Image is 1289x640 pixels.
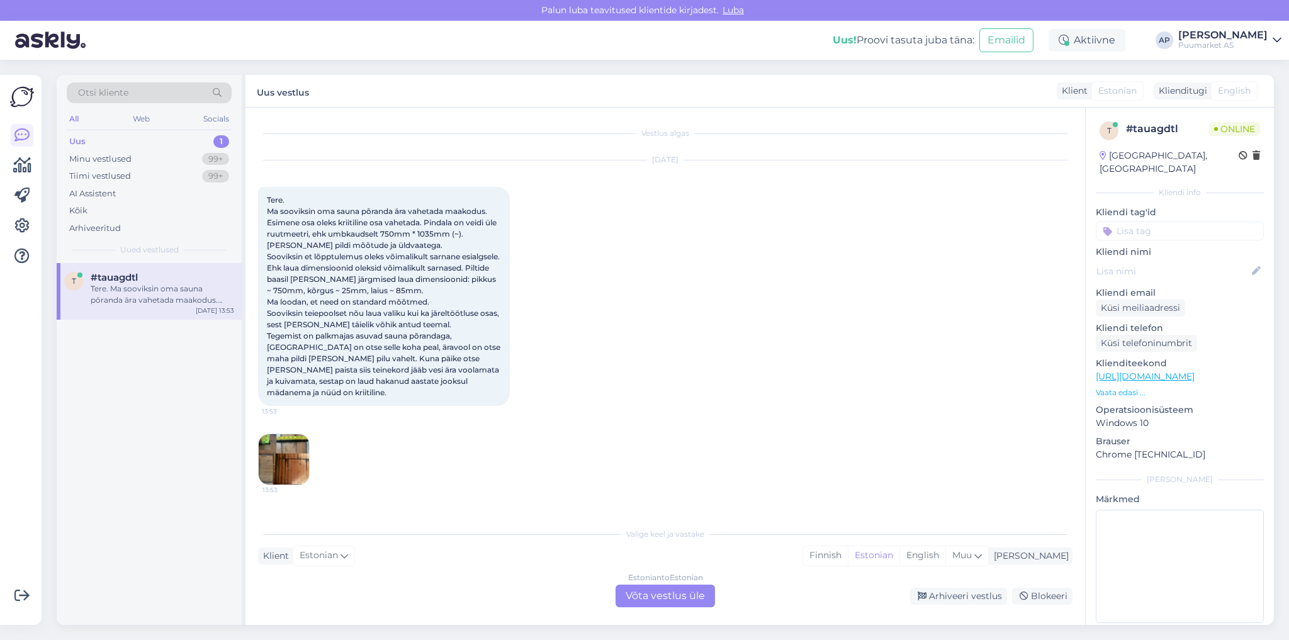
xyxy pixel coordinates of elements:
[1218,84,1251,98] span: English
[258,549,289,563] div: Klient
[1096,264,1249,278] input: Lisa nimi
[257,82,309,99] label: Uus vestlus
[1096,435,1264,448] p: Brauser
[262,485,310,495] span: 13:53
[833,34,857,46] b: Uus!
[1012,588,1072,605] div: Blokeeri
[1178,30,1281,50] a: [PERSON_NAME]Puumarket AS
[10,85,34,109] img: Askly Logo
[1096,322,1264,335] p: Kliendi telefon
[78,86,128,99] span: Otsi kliente
[1096,286,1264,300] p: Kliendi email
[1178,30,1268,40] div: [PERSON_NAME]
[1096,403,1264,417] p: Operatsioonisüsteem
[262,407,309,416] span: 13:53
[1126,121,1209,137] div: # tauagdtl
[1057,84,1088,98] div: Klient
[91,272,138,283] span: #tauagdtl
[848,546,899,565] div: Estonian
[72,276,76,286] span: t
[1096,357,1264,370] p: Klienditeekond
[1096,493,1264,506] p: Märkmed
[258,128,1072,139] div: Vestlus algas
[1098,84,1137,98] span: Estonian
[69,205,87,217] div: Kõik
[1096,371,1195,382] a: [URL][DOMAIN_NAME]
[1096,300,1185,317] div: Küsi meiliaadressi
[1107,126,1112,135] span: t
[899,546,945,565] div: English
[1154,84,1207,98] div: Klienditugi
[803,546,848,565] div: Finnish
[1096,417,1264,430] p: Windows 10
[69,222,121,235] div: Arhiveeritud
[1049,29,1125,52] div: Aktiivne
[1178,40,1268,50] div: Puumarket AS
[91,283,234,306] div: Tere. Ma sooviksin oma sauna põranda ära vahetada maakodus. Esimene osa oleks kriitiline osa vahe...
[1096,335,1197,352] div: Küsi telefoninumbrit
[267,195,502,397] span: Tere. Ma sooviksin oma sauna põranda ära vahetada maakodus. Esimene osa oleks kriitiline osa vahe...
[202,170,229,182] div: 99+
[1096,245,1264,259] p: Kliendi nimi
[202,153,229,166] div: 99+
[69,188,116,200] div: AI Assistent
[213,135,229,148] div: 1
[1209,122,1260,136] span: Online
[259,434,309,485] img: Attachment
[258,154,1072,166] div: [DATE]
[69,135,86,148] div: Uus
[979,28,1033,52] button: Emailid
[69,170,131,182] div: Tiimi vestlused
[952,549,972,561] span: Muu
[201,111,232,127] div: Socials
[910,588,1007,605] div: Arhiveeri vestlus
[989,549,1069,563] div: [PERSON_NAME]
[628,572,703,583] div: Estonian to Estonian
[1096,474,1264,485] div: [PERSON_NAME]
[300,549,338,563] span: Estonian
[1096,206,1264,219] p: Kliendi tag'id
[1100,149,1239,176] div: [GEOGRAPHIC_DATA], [GEOGRAPHIC_DATA]
[1096,448,1264,461] p: Chrome [TECHNICAL_ID]
[258,529,1072,540] div: Valige keel ja vastake
[616,585,715,607] div: Võta vestlus üle
[1096,187,1264,198] div: Kliendi info
[719,4,748,16] span: Luba
[67,111,81,127] div: All
[130,111,152,127] div: Web
[69,153,132,166] div: Minu vestlused
[1156,31,1173,49] div: AP
[1096,222,1264,240] input: Lisa tag
[196,306,234,315] div: [DATE] 13:53
[1096,387,1264,398] p: Vaata edasi ...
[833,33,974,48] div: Proovi tasuta juba täna:
[120,244,179,255] span: Uued vestlused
